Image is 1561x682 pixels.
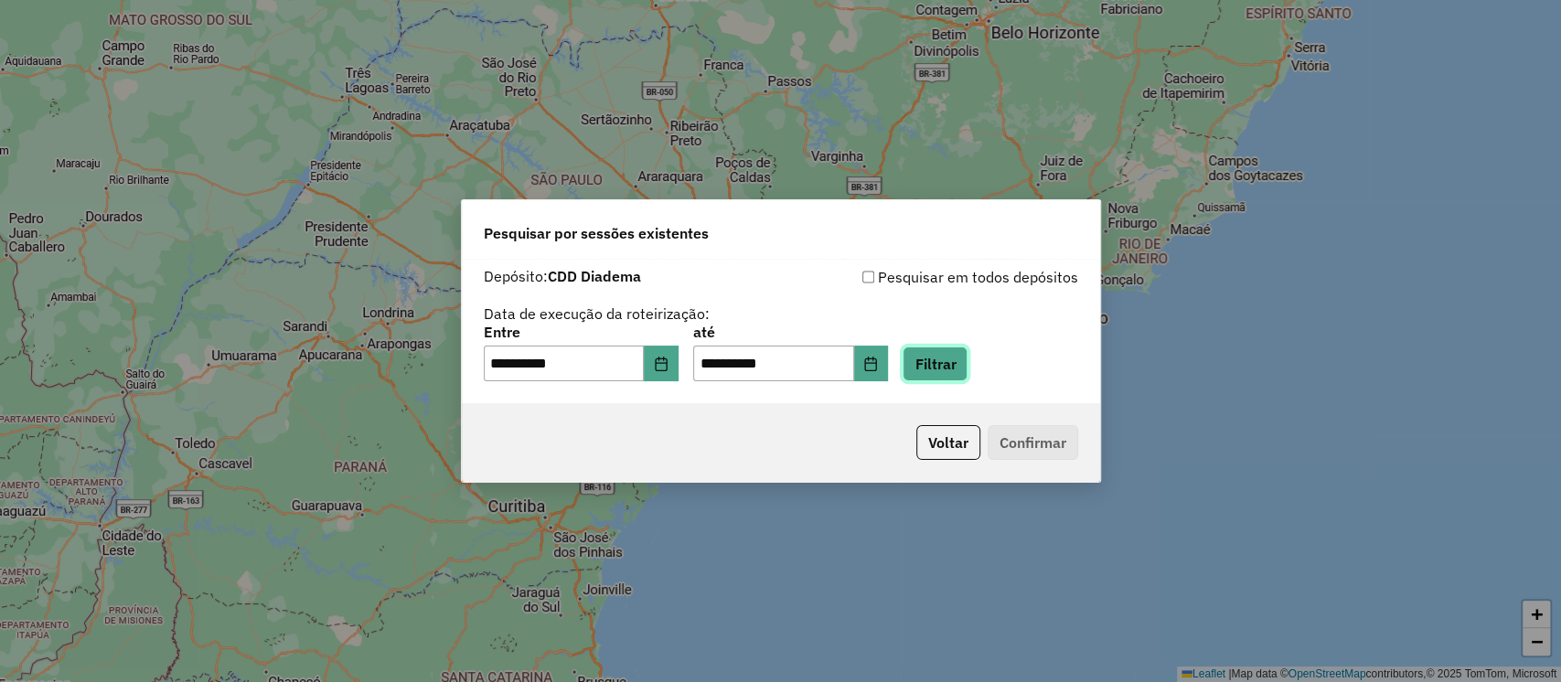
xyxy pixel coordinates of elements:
button: Choose Date [854,346,889,382]
strong: CDD Diadema [548,267,641,285]
label: Depósito: [484,265,641,287]
label: até [693,321,888,343]
button: Voltar [916,425,980,460]
button: Filtrar [903,346,968,381]
label: Data de execução da roteirização: [484,303,710,325]
label: Entre [484,321,679,343]
span: Pesquisar por sessões existentes [484,222,709,244]
div: Pesquisar em todos depósitos [781,266,1078,288]
button: Choose Date [644,346,679,382]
